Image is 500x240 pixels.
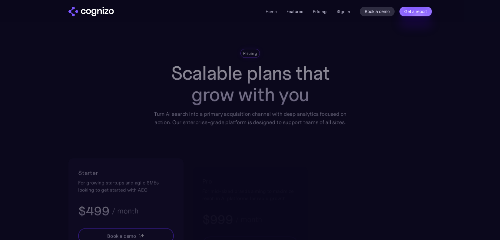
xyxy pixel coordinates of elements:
[313,9,327,14] a: Pricing
[202,188,298,202] div: For mid-sized brands aiming to maximize reach in AI platforms for rapid growth
[399,7,432,16] a: Get a report
[266,9,277,14] a: Home
[149,62,351,105] h1: Scalable plans that grow with you
[202,212,233,228] h3: $999
[139,234,140,235] img: star
[202,177,298,186] h2: Pro
[68,7,114,16] img: cognizo logo
[78,203,109,219] h3: $499
[78,179,174,193] div: For growing startups and agile SMEs looking to get started with AEO
[360,7,395,16] a: Book a demo
[243,50,257,56] div: Pricing
[107,232,136,239] div: Book a demo
[68,7,114,16] a: home
[235,216,262,223] div: / month
[139,236,141,238] img: star
[336,8,350,15] a: Sign in
[140,233,144,237] img: star
[286,9,303,14] a: Features
[78,168,174,178] h2: Starter
[111,207,138,215] div: / month
[149,110,351,127] div: Turn AI search into a primary acquisition channel with deep analytics focused on action. Our ente...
